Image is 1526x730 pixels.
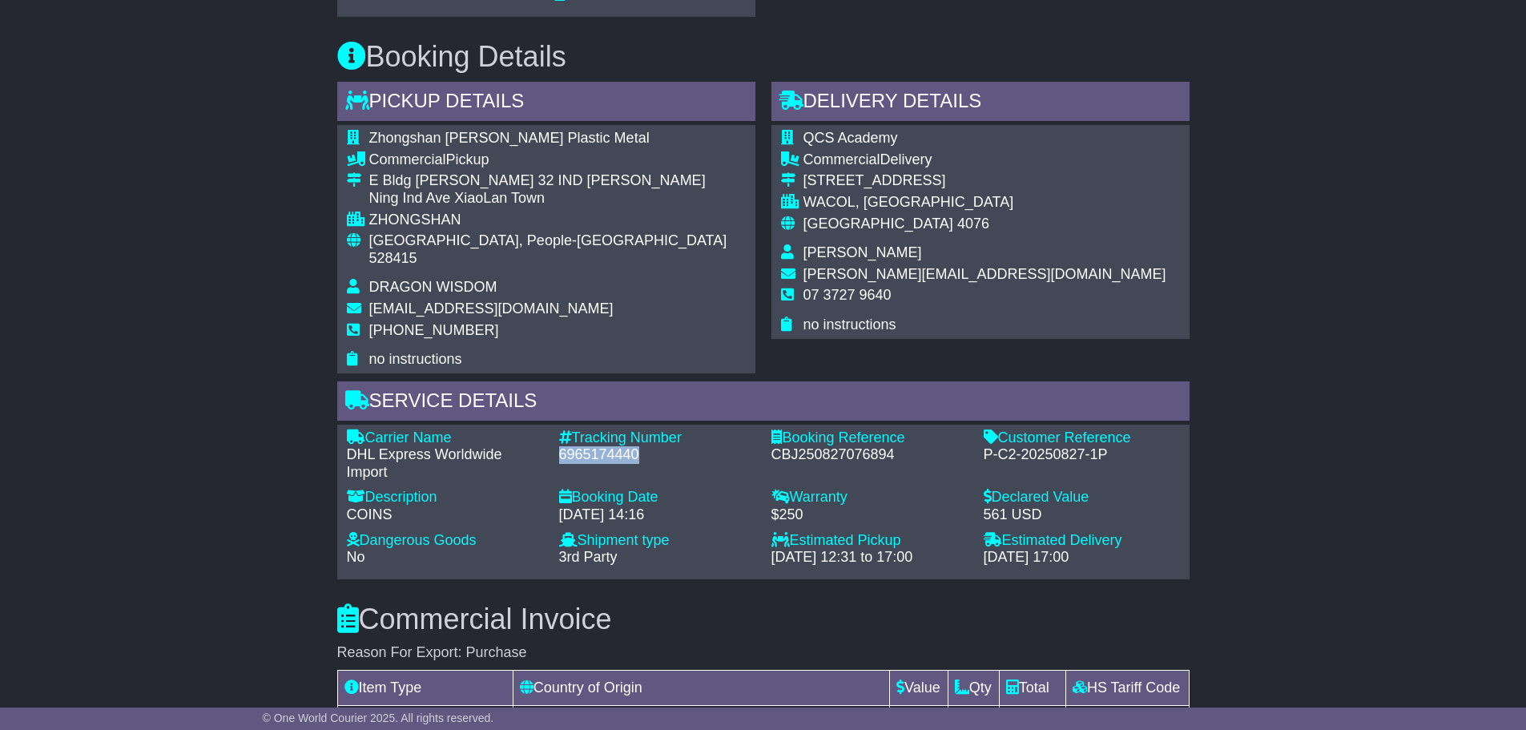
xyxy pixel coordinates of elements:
div: Carrier Name [347,430,543,447]
span: no instructions [369,351,462,367]
div: Declared Value [984,489,1180,506]
div: Description [347,489,543,506]
h3: Commercial Invoice [337,603,1190,635]
div: 561 USD [984,506,1180,524]
span: Commercial [369,151,446,167]
div: DHL Express Worldwide Import [347,446,543,481]
span: © One World Courier 2025. All rights reserved. [263,712,494,724]
div: Booking Reference [771,430,968,447]
div: Reason For Export: Purchase [337,644,1190,662]
span: [GEOGRAPHIC_DATA] [803,216,953,232]
span: QCS Academy [803,130,898,146]
span: 528415 [369,250,417,266]
div: Customer Reference [984,430,1180,447]
div: [DATE] 12:31 to 17:00 [771,549,968,567]
h3: Booking Details [337,41,1190,73]
td: Item Type [337,670,513,705]
div: [DATE] 14:16 [559,506,755,524]
div: Delivery Details [771,82,1190,125]
div: WACOL, [GEOGRAPHIC_DATA] [803,194,1166,212]
td: Total [999,670,1065,705]
div: $250 [771,506,968,524]
span: 07 3727 9640 [803,287,892,303]
div: Estimated Pickup [771,532,968,550]
td: Value [890,670,948,705]
div: Pickup [369,151,746,169]
div: Shipment type [559,532,755,550]
div: Delivery [803,151,1166,169]
span: 3rd Party [559,549,618,565]
span: Commercial [803,151,880,167]
div: Booking Date [559,489,755,506]
span: [PERSON_NAME] [803,244,922,260]
div: Pickup Details [337,82,755,125]
span: no instructions [803,317,896,333]
div: [DATE] 17:00 [984,549,1180,567]
div: CBJ250827076894 [771,446,968,464]
div: 6965174440 [559,446,755,464]
div: Service Details [337,381,1190,425]
span: 4076 [957,216,989,232]
span: [PHONE_NUMBER] [369,322,499,338]
div: Dangerous Goods [347,532,543,550]
div: Ning Ind Ave XiaoLan Town [369,190,746,208]
div: E Bldg [PERSON_NAME] 32 IND [PERSON_NAME] [369,172,746,190]
div: [STREET_ADDRESS] [803,172,1166,190]
div: COINS [347,506,543,524]
span: Zhongshan [PERSON_NAME] Plastic Metal [369,130,650,146]
td: HS Tariff Code [1065,670,1189,705]
div: Warranty [771,489,968,506]
td: Qty [948,670,999,705]
span: DRAGON WISDOM [369,279,497,295]
td: Country of Origin [513,670,889,705]
div: ZHONGSHAN [369,212,746,229]
span: [EMAIL_ADDRESS][DOMAIN_NAME] [369,300,614,317]
span: [GEOGRAPHIC_DATA], People-[GEOGRAPHIC_DATA] [369,232,727,248]
div: Tracking Number [559,430,755,447]
div: Estimated Delivery [984,532,1180,550]
span: No [347,549,365,565]
span: [PERSON_NAME][EMAIL_ADDRESS][DOMAIN_NAME] [803,266,1166,282]
div: P-C2-20250827-1P [984,446,1180,464]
